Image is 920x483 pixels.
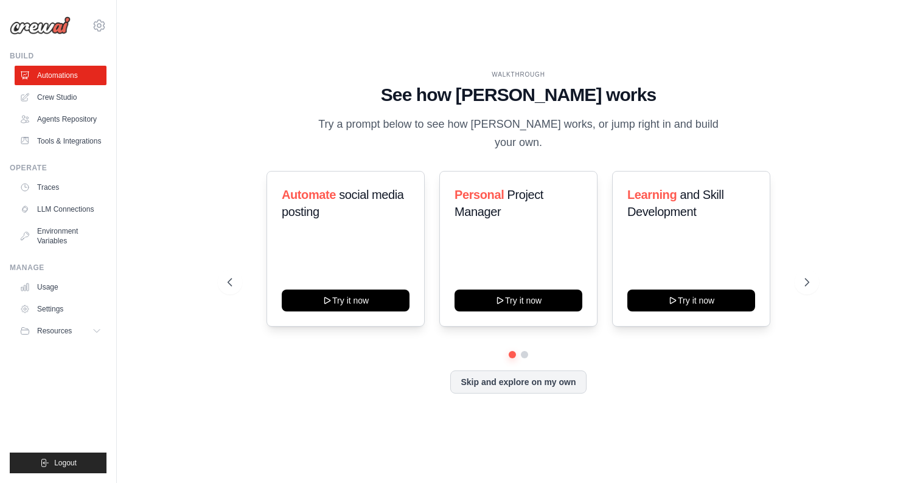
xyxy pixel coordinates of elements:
span: Personal [455,188,504,201]
div: Operate [10,163,106,173]
button: Try it now [282,290,409,311]
span: Learning [627,188,677,201]
a: Tools & Integrations [15,131,106,151]
a: Agents Repository [15,109,106,129]
h1: See how [PERSON_NAME] works [228,84,810,106]
span: Resources [37,326,72,336]
p: Try a prompt below to see how [PERSON_NAME] works, or jump right in and build your own. [314,116,723,151]
a: Environment Variables [15,221,106,251]
span: and Skill Development [627,188,723,218]
button: Try it now [627,290,755,311]
button: Skip and explore on my own [450,370,586,394]
div: Build [10,51,106,61]
span: social media posting [282,188,404,218]
button: Resources [15,321,106,341]
div: WALKTHROUGH [228,70,810,79]
span: Automate [282,188,336,201]
span: Logout [54,458,77,468]
a: Usage [15,277,106,297]
div: Manage [10,263,106,273]
button: Try it now [455,290,582,311]
button: Logout [10,453,106,473]
a: Automations [15,66,106,85]
img: Logo [10,16,71,35]
a: Crew Studio [15,88,106,107]
span: Project Manager [455,188,543,218]
a: Settings [15,299,106,319]
a: Traces [15,178,106,197]
a: LLM Connections [15,200,106,219]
